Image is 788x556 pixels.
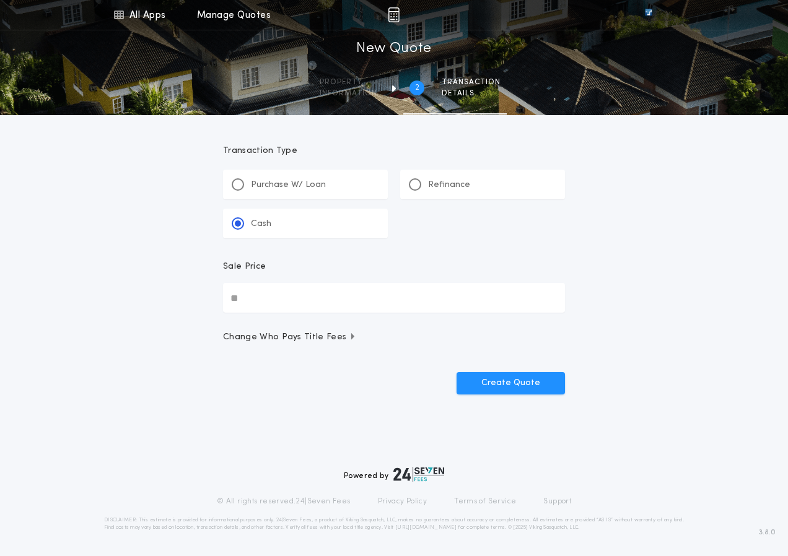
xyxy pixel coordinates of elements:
[428,179,470,191] p: Refinance
[223,331,565,344] button: Change Who Pays Title Fees
[393,467,444,482] img: logo
[251,179,326,191] p: Purchase W/ Loan
[320,77,377,87] span: Property
[442,77,501,87] span: Transaction
[415,83,419,93] h2: 2
[378,497,427,506] a: Privacy Policy
[104,516,684,531] p: DISCLAIMER: This estimate is provided for informational purposes only. 24|Seven Fees, a product o...
[543,497,571,506] a: Support
[223,331,356,344] span: Change Who Pays Title Fees
[457,372,565,394] button: Create Quote
[223,145,565,157] p: Transaction Type
[388,7,400,22] img: img
[217,497,351,506] p: © All rights reserved. 24|Seven Fees
[454,497,516,506] a: Terms of Service
[759,527,776,538] span: 3.8.0
[395,525,457,530] a: [URL][DOMAIN_NAME]
[251,218,271,230] p: Cash
[223,283,565,313] input: Sale Price
[442,89,501,98] span: details
[320,89,377,98] span: information
[344,467,444,482] div: Powered by
[223,261,266,273] p: Sale Price
[356,39,432,59] h1: New Quote
[623,9,675,21] img: vs-icon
